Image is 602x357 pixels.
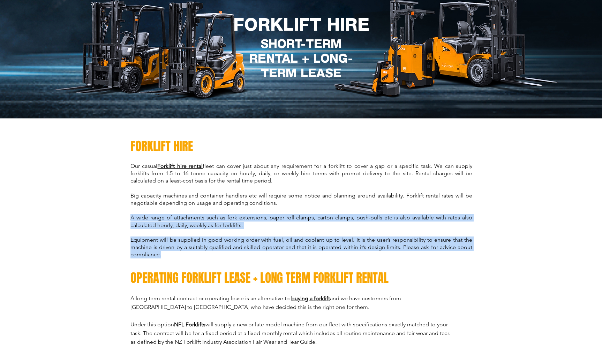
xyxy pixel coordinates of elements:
a: NFL Forklifts [174,321,205,328]
span: Our casual fleet can cover just about any requirement for a forklift to cover a gap or a specific... [130,163,472,184]
span: Big capacity machines and container handlers etc will require some notice and planning around ava... [130,192,472,206]
span: Under this option will supply a new or late model machine from our fleet with specifications exac... [130,321,450,345]
a: buying a forklift [291,295,330,302]
a: Forklift hire rental [157,163,203,169]
span: A wide range of attachments such as fork extensions, paper roll clamps, carton clamps, push-pulls... [130,214,472,228]
span: A long term rental contract or operating lease is an alternative to and we have customers from [G... [130,295,401,310]
span: Equipment will be supplied in good working order with fuel, oil and coolant up to level. It is th... [130,236,472,258]
span: FORKLIFT HIRE [233,14,369,35]
span: SHORT-TERM RENTAL + LONG-TERM LEASE [249,37,353,80]
span: OPERATING FORKLIFT LEASE + LONG TERM FORKLIFT RENTAL [130,269,389,287]
span: FORKLIFT HIRE [130,137,193,155]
